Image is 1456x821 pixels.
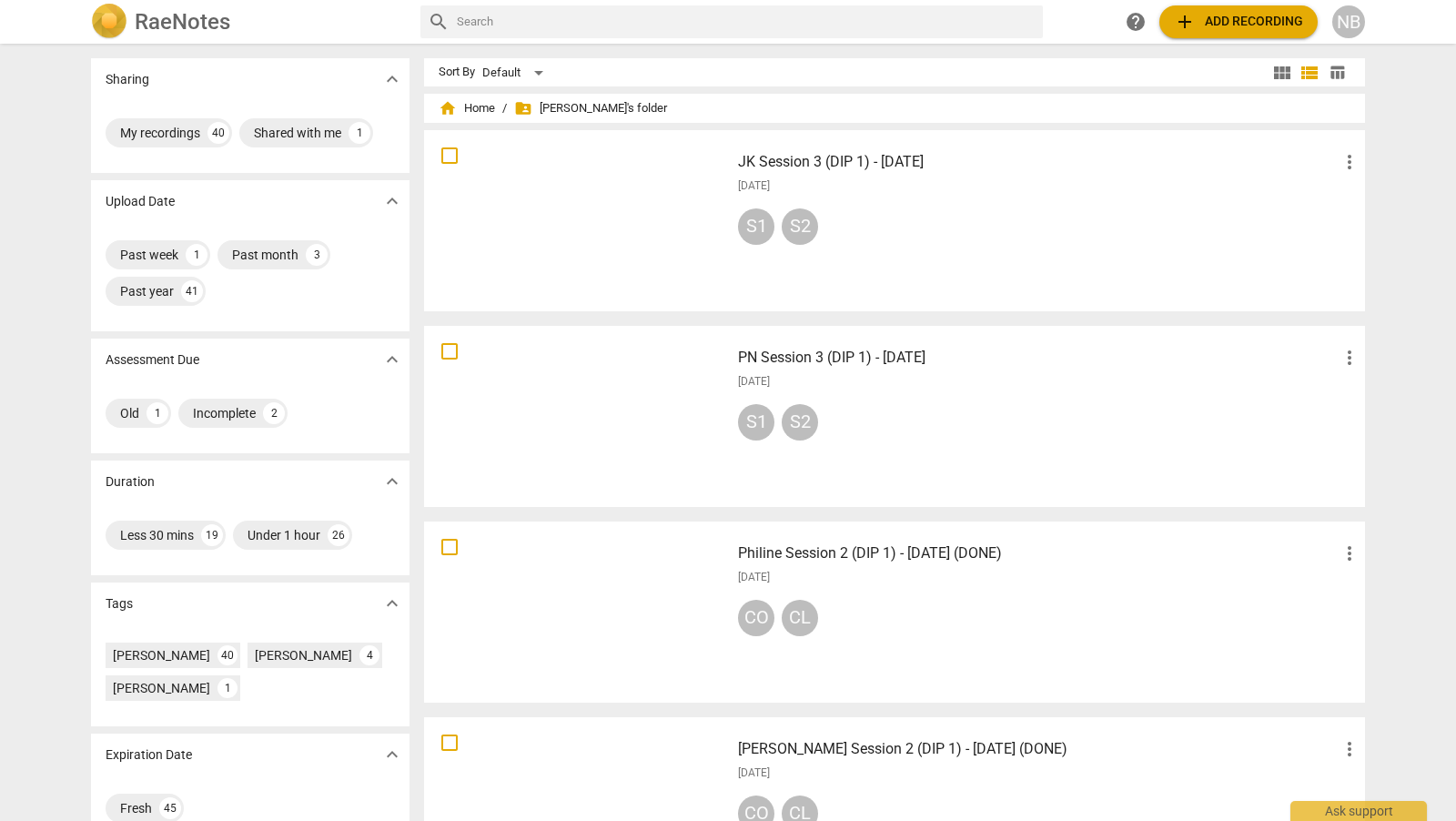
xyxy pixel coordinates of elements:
span: more_vert [1339,542,1360,564]
div: 41 [181,280,203,302]
div: Fresh [120,799,152,817]
p: Sharing [106,70,149,89]
span: search [428,11,450,33]
span: more_vert [1339,151,1360,173]
button: Tile view [1269,59,1296,86]
span: expand_more [381,593,403,614]
div: CL [782,600,818,636]
span: [PERSON_NAME]'s folder [514,99,667,117]
h2: RaeNotes [135,9,230,35]
div: [PERSON_NAME] [113,646,210,664]
span: / [502,102,507,116]
div: Sort By [439,66,475,79]
div: S2 [782,208,818,245]
button: Show more [379,346,406,373]
div: 40 [207,122,229,144]
span: [DATE] [738,374,770,390]
div: 1 [147,402,168,424]
div: Incomplete [193,404,256,422]
button: List view [1296,59,1323,86]
button: Upload [1159,5,1318,38]
span: view_list [1299,62,1320,84]
span: more_vert [1339,347,1360,369]
div: 40 [217,645,238,665]
a: LogoRaeNotes [91,4,406,40]
div: Past week [120,246,178,264]
p: Upload Date [106,192,175,211]
p: Duration [106,472,155,492]
span: Add recording [1174,11,1303,33]
p: Assessment Due [106,350,199,370]
div: Default [482,58,550,87]
div: Less 30 mins [120,526,194,544]
div: Old [120,404,139,422]
button: Show more [379,66,406,93]
a: PN Session 3 (DIP 1) - [DATE][DATE]S1S2 [430,332,1359,501]
div: Past month [232,246,298,264]
span: home [439,99,457,117]
span: Home [439,99,495,117]
div: 3 [306,244,328,266]
div: 1 [217,678,238,698]
button: Show more [379,741,406,768]
div: S2 [782,404,818,441]
button: Table view [1323,59,1350,86]
span: expand_more [381,349,403,370]
span: help [1125,11,1147,33]
div: Shared with me [254,124,341,142]
span: view_module [1271,62,1293,84]
h3: Jane Session 2 (DIP 1) - 13 August 2025 (DONE) [738,738,1339,760]
span: expand_more [381,744,403,765]
span: [DATE] [738,178,770,194]
button: NB [1332,5,1365,38]
span: add [1174,11,1196,33]
div: 45 [159,797,181,819]
a: Philine Session 2 (DIP 1) - [DATE] (DONE)[DATE]COCL [430,528,1359,696]
div: 19 [201,524,223,546]
span: [DATE] [738,765,770,781]
div: 2 [263,402,285,424]
p: Tags [106,594,133,613]
h3: JK Session 3 (DIP 1) - 2 September 2025 [738,151,1339,173]
div: 1 [186,244,207,266]
h3: PN Session 3 (DIP 1) - 27 August 2025 [738,347,1339,369]
div: [PERSON_NAME] [113,679,210,697]
button: Show more [379,590,406,617]
div: S1 [738,208,774,245]
span: expand_more [381,190,403,212]
span: table_chart [1329,64,1346,81]
h3: Philine Session 2 (DIP 1) - 13 August 2025 (DONE) [738,542,1339,564]
a: Help [1119,5,1152,38]
div: CO [738,600,774,636]
span: more_vert [1339,738,1360,760]
span: expand_more [381,68,403,90]
p: Expiration Date [106,745,192,765]
div: 1 [349,122,370,144]
div: 4 [359,645,379,665]
div: Under 1 hour [248,526,320,544]
button: Show more [379,188,406,215]
div: [PERSON_NAME] [255,646,352,664]
div: 26 [328,524,349,546]
div: S1 [738,404,774,441]
button: Show more [379,468,406,495]
div: My recordings [120,124,200,142]
img: Logo [91,4,127,40]
a: JK Session 3 (DIP 1) - [DATE][DATE]S1S2 [430,137,1359,305]
div: Ask support [1290,801,1427,821]
span: [DATE] [738,570,770,585]
div: Past year [120,282,174,300]
span: expand_more [381,471,403,492]
input: Search [457,7,1036,36]
span: folder_shared [514,99,532,117]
